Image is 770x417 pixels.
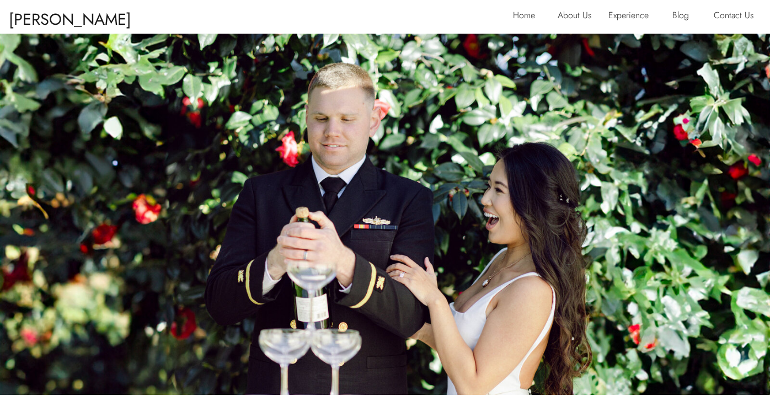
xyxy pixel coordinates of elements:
[513,8,542,25] a: Home
[558,8,601,25] a: About Us
[672,8,697,25] a: Blog
[714,8,761,25] a: Contact Us
[608,8,657,25] a: Experience
[9,5,143,25] p: [PERSON_NAME] & [PERSON_NAME]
